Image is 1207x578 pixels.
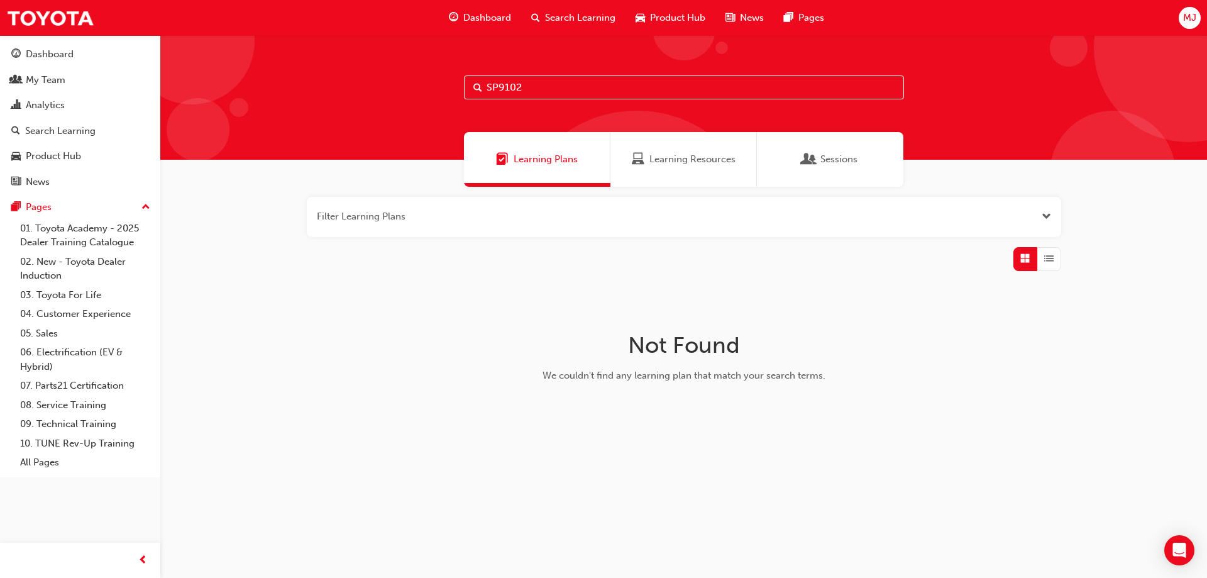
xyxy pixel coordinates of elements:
div: Dashboard [26,47,74,62]
button: MJ [1179,7,1201,29]
span: guage-icon [11,49,21,60]
span: Search [473,81,482,95]
span: Sessions [803,152,815,167]
span: Learning Resources [649,152,736,167]
span: news-icon [725,10,735,26]
input: Search... [464,75,904,99]
button: Open the filter [1042,209,1051,224]
a: Analytics [5,94,155,117]
span: chart-icon [11,100,21,111]
button: Pages [5,196,155,219]
a: 03. Toyota For Life [15,286,155,305]
a: Learning ResourcesLearning Resources [610,132,757,187]
a: guage-iconDashboard [439,5,521,31]
a: 02. New - Toyota Dealer Induction [15,252,155,286]
a: search-iconSearch Learning [521,5,626,31]
a: pages-iconPages [774,5,834,31]
span: Pages [798,11,824,25]
span: Learning Plans [514,152,578,167]
a: 10. TUNE Rev-Up Training [15,434,155,453]
a: 08. Service Training [15,396,155,415]
span: up-icon [141,199,150,216]
span: Learning Resources [632,152,644,167]
a: News [5,170,155,194]
a: Search Learning [5,119,155,143]
div: Analytics [26,98,65,113]
a: All Pages [15,453,155,472]
a: 05. Sales [15,324,155,343]
a: Dashboard [5,43,155,66]
span: Grid [1020,252,1030,266]
a: news-iconNews [715,5,774,31]
span: search-icon [11,126,20,137]
span: search-icon [531,10,540,26]
a: 06. Electrification (EV & Hybrid) [15,343,155,376]
span: List [1044,252,1054,266]
span: MJ [1183,11,1196,25]
span: Product Hub [650,11,705,25]
span: Dashboard [463,11,511,25]
a: My Team [5,69,155,92]
span: prev-icon [138,553,148,569]
span: Learning Plans [496,152,509,167]
div: News [26,175,50,189]
span: car-icon [11,151,21,162]
div: My Team [26,73,65,87]
img: Trak [6,4,94,32]
span: Sessions [820,152,857,167]
div: We couldn't find any learning plan that match your search terms. [485,369,883,383]
div: Product Hub [26,149,81,164]
a: SessionsSessions [757,132,903,187]
span: pages-icon [784,10,793,26]
h1: Not Found [485,331,883,359]
a: Product Hub [5,145,155,168]
span: guage-icon [449,10,458,26]
span: news-icon [11,177,21,188]
div: Search Learning [25,124,96,138]
span: pages-icon [11,202,21,213]
a: Learning PlansLearning Plans [464,132,610,187]
span: people-icon [11,75,21,86]
span: News [740,11,764,25]
span: car-icon [636,10,645,26]
span: Search Learning [545,11,615,25]
a: 09. Technical Training [15,414,155,434]
a: car-iconProduct Hub [626,5,715,31]
button: DashboardMy TeamAnalyticsSearch LearningProduct HubNews [5,40,155,196]
div: Open Intercom Messenger [1164,535,1194,565]
a: 04. Customer Experience [15,304,155,324]
a: 01. Toyota Academy - 2025 Dealer Training Catalogue [15,219,155,252]
div: Pages [26,200,52,214]
a: 07. Parts21 Certification [15,376,155,396]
